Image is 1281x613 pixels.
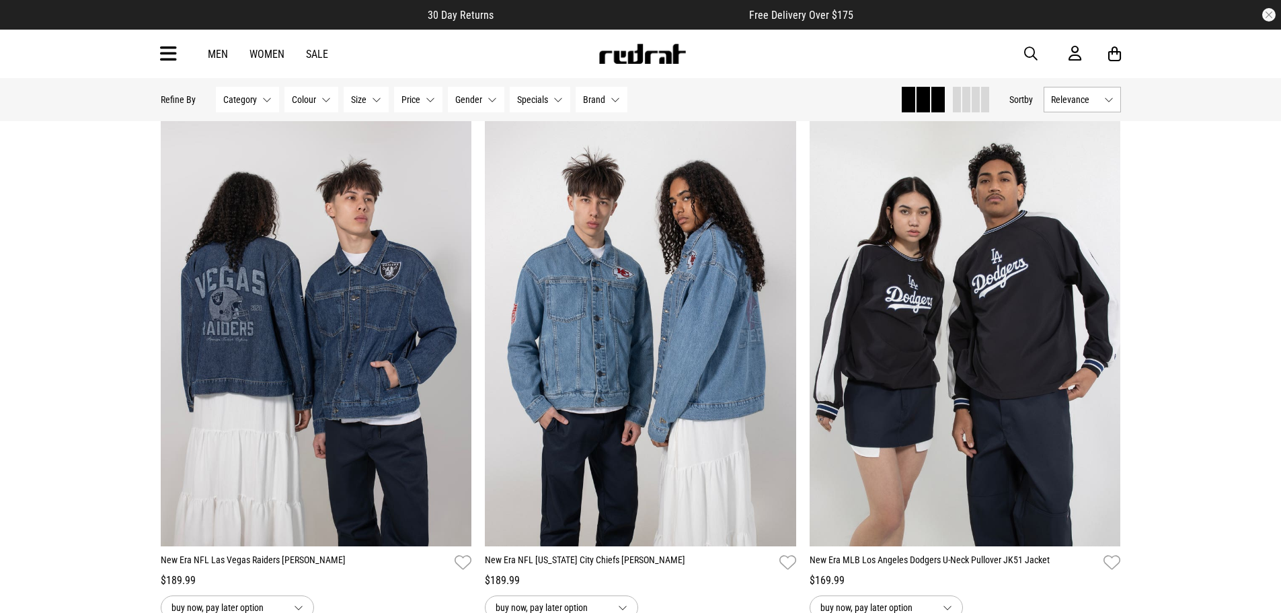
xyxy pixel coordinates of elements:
[208,48,228,61] a: Men
[223,94,257,105] span: Category
[576,87,627,112] button: Brand
[749,9,853,22] span: Free Delivery Over $175
[810,111,1121,547] img: New Era Mlb Los Angeles Dodgers U-neck Pullover Jk51 Jacket in Black
[485,553,774,573] a: New Era NFL [US_STATE] City Chiefs [PERSON_NAME]
[351,94,366,105] span: Size
[455,94,482,105] span: Gender
[510,87,570,112] button: Specials
[428,9,494,22] span: 30 Day Returns
[583,94,605,105] span: Brand
[1024,94,1033,105] span: by
[344,87,389,112] button: Size
[161,573,472,589] div: $189.99
[284,87,338,112] button: Colour
[1009,92,1033,108] button: Sortby
[249,48,284,61] a: Women
[161,111,472,547] img: New Era Nfl Las Vegas Raiders Denim Jacket in Unknown
[520,8,722,22] iframe: Customer reviews powered by Trustpilot
[1051,94,1099,105] span: Relevance
[485,573,796,589] div: $189.99
[598,44,687,64] img: Redrat logo
[394,87,442,112] button: Price
[485,111,796,547] img: New Era Nfl Kansas City Chiefs Denim Jacket in Blue
[1044,87,1121,112] button: Relevance
[11,5,51,46] button: Open LiveChat chat widget
[161,553,450,573] a: New Era NFL Las Vegas Raiders [PERSON_NAME]
[401,94,420,105] span: Price
[306,48,328,61] a: Sale
[517,94,548,105] span: Specials
[810,553,1099,573] a: New Era MLB Los Angeles Dodgers U-Neck Pullover JK51 Jacket
[292,94,316,105] span: Colour
[161,94,196,105] p: Refine By
[448,87,504,112] button: Gender
[216,87,279,112] button: Category
[810,573,1121,589] div: $169.99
